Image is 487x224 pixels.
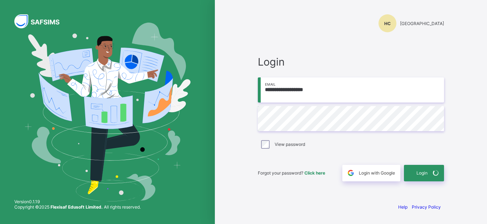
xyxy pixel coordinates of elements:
[50,204,103,210] strong: Flexisaf Edusoft Limited.
[14,14,68,28] img: SAFSIMS Logo
[412,204,441,210] a: Privacy Policy
[347,169,355,177] img: google.396cfc9801f0270233282035f929180a.svg
[384,21,391,26] span: HC
[258,56,444,68] span: Login
[14,204,141,210] span: Copyright © 2025 All rights reserved.
[14,199,141,204] span: Version 0.1.19
[258,170,325,176] span: Forgot your password?
[398,204,408,210] a: Help
[416,170,428,176] span: Login
[359,170,395,176] span: Login with Google
[400,21,444,26] span: [GEOGRAPHIC_DATA]
[304,170,325,176] a: Click here
[24,23,191,202] img: Hero Image
[275,142,305,147] label: View password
